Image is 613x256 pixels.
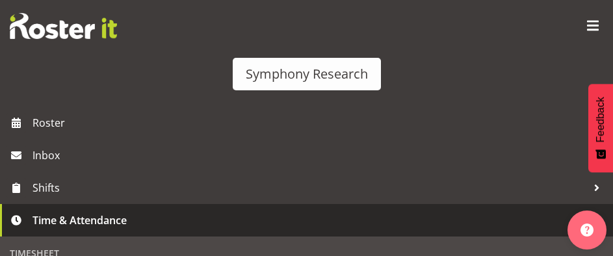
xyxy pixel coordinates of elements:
span: Feedback [595,97,606,142]
span: Inbox [33,146,606,165]
div: Symphony Research [246,64,368,84]
span: Time & Attendance [33,211,587,230]
span: Shifts [33,178,587,198]
button: Feedback - Show survey [588,84,613,172]
span: Roster [33,113,606,133]
img: Rosterit website logo [10,13,117,39]
img: help-xxl-2.png [580,224,593,237]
